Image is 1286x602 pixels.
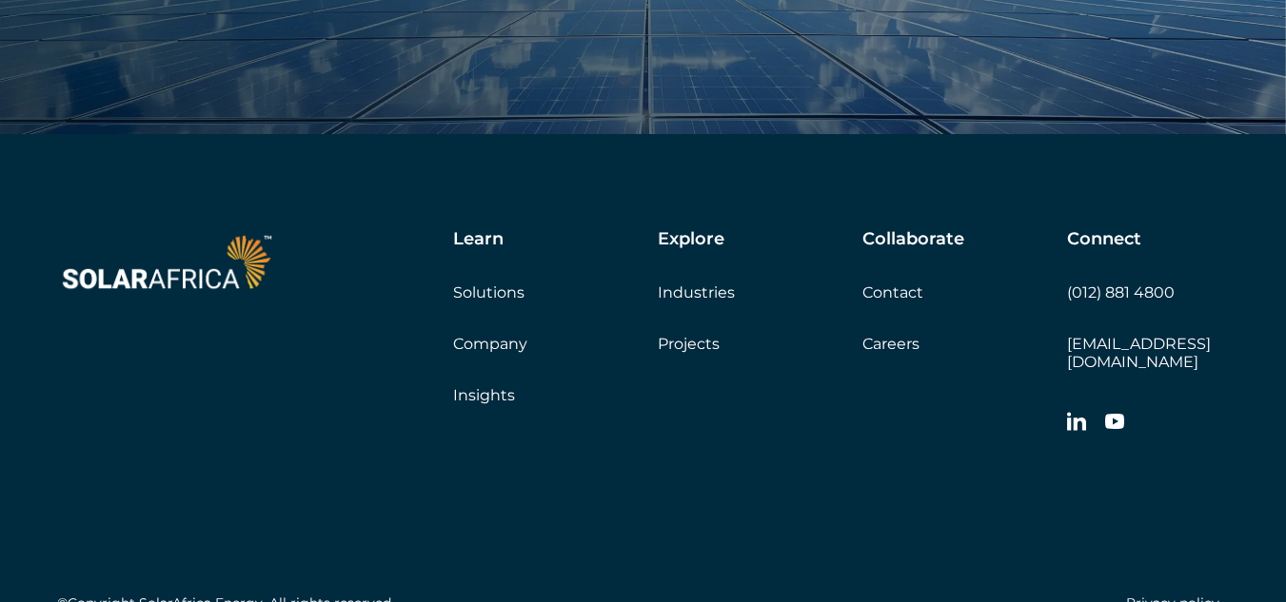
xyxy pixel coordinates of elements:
a: Solutions [453,283,524,301]
a: Careers [862,335,920,353]
h5: Connect [1067,229,1141,250]
a: Industries [658,283,735,301]
a: Contact [862,283,923,301]
a: Insights [453,386,515,404]
h5: Explore [658,229,724,250]
a: [EMAIL_ADDRESS][DOMAIN_NAME] [1067,335,1211,371]
h5: Learn [453,229,504,250]
a: Projects [658,335,720,353]
a: (012) 881 4800 [1067,283,1175,301]
h5: Collaborate [862,229,964,250]
a: Company [453,335,527,353]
